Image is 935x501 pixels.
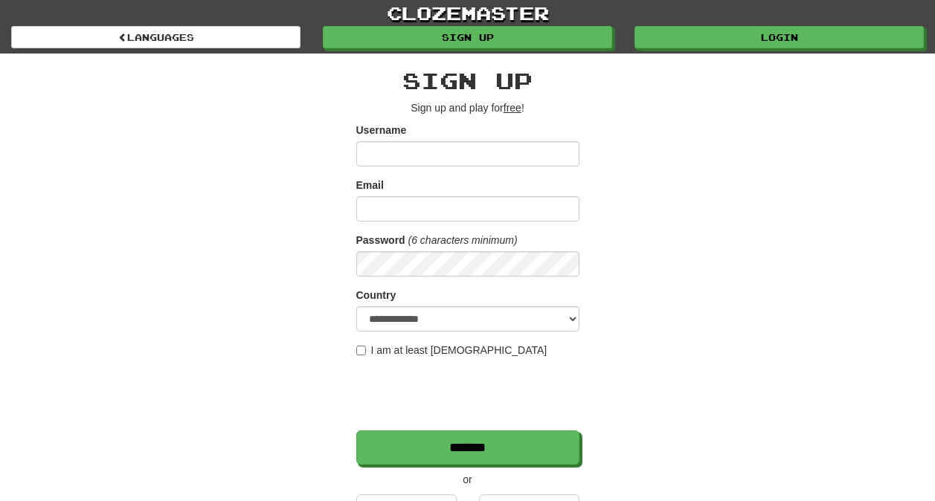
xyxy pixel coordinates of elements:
iframe: reCAPTCHA [356,365,582,423]
a: Login [634,26,924,48]
a: Languages [11,26,301,48]
p: or [356,472,579,487]
label: I am at least [DEMOGRAPHIC_DATA] [356,343,547,358]
h2: Sign up [356,68,579,93]
u: free [504,102,521,114]
label: Username [356,123,407,138]
input: I am at least [DEMOGRAPHIC_DATA] [356,346,366,355]
a: Sign up [323,26,612,48]
p: Sign up and play for ! [356,100,579,115]
label: Email [356,178,384,193]
em: (6 characters minimum) [408,234,518,246]
label: Country [356,288,396,303]
label: Password [356,233,405,248]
